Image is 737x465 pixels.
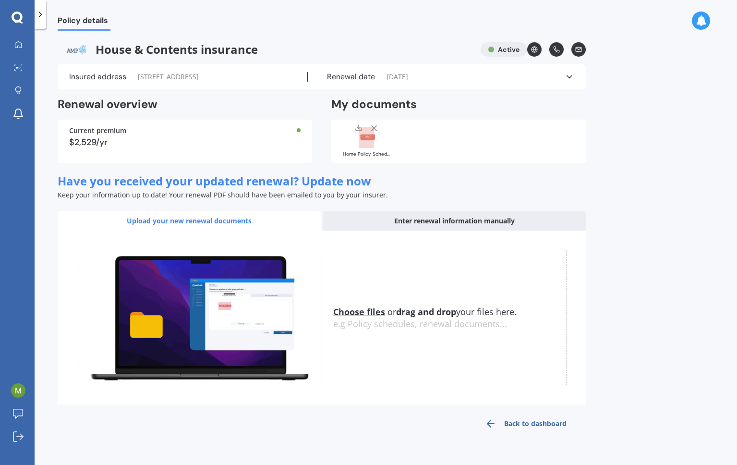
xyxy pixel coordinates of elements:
[138,72,199,82] span: [STREET_ADDRESS]
[69,138,301,147] div: $2,529/yr
[11,383,25,398] img: ACg8ocIeK6PxhQ0Guhzk0Py79v7YgKZlQ-tMCPbmPJNuqQxiAUWJUA=s96-c
[323,211,586,231] div: Enter renewal information manually
[69,72,126,82] label: Insured address
[77,250,322,385] img: upload.de96410c8ce839c3fdd5.gif
[331,97,417,112] h2: My documents
[466,412,586,435] a: Back to dashboard
[58,97,312,112] h2: Renewal overview
[58,16,110,29] span: Policy details
[333,306,385,318] u: Choose files
[327,72,375,82] label: Renewal date
[58,173,371,189] span: Have you received your updated renewal? Update now
[333,306,517,318] span: or your files here.
[58,42,96,57] img: AMP.webp
[396,306,456,318] b: drag and drop
[58,190,388,199] span: Keep your information up to date! Your renewal PDF should have been emailed to you by your insurer.
[69,127,301,134] div: Current premium
[343,152,391,157] div: Home Policy Schedule HCC002221415.pdf
[58,42,473,57] span: House & Contents insurance
[387,72,408,82] span: [DATE]
[58,211,321,231] div: Upload your new renewal documents
[333,319,566,330] div: e.g Policy schedules, renewal documents...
